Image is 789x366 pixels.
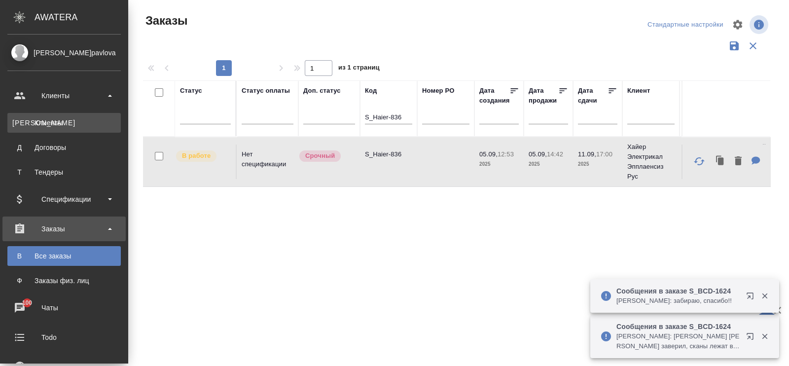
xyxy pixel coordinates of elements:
button: Обновить [687,149,711,173]
div: AWATERA [35,7,128,27]
a: ФЗаказы физ. лиц [7,271,121,291]
div: Договоры [12,143,116,152]
div: Клиент [627,86,650,96]
a: ДДоговоры [7,138,121,157]
span: Заказы [143,13,187,29]
button: Закрыть [754,292,775,300]
p: 12:53 [498,150,514,158]
button: Сохранить фильтры [725,37,744,55]
span: Настроить таблицу [726,13,750,37]
div: split button [645,17,726,33]
p: 17:00 [596,150,612,158]
button: Открыть в новой вкладке [740,286,764,310]
div: Дата продажи [529,86,558,106]
p: 14:42 [547,150,563,158]
p: 05.09, [529,150,547,158]
div: Все заказы [12,251,116,261]
span: 100 [16,298,38,308]
p: Сообщения в заказе S_BCD-1624 [616,322,740,331]
a: ТТендеры [7,162,121,182]
div: Клиенты [12,118,116,128]
div: Доп. статус [303,86,341,96]
p: 11.09, [578,150,596,158]
p: ООО «Хайер Электрикал Эпплаенсис РУС» [734,142,781,182]
div: Тендеры [12,167,116,177]
button: Клонировать [711,151,730,172]
div: [PERSON_NAME]pavlova [7,47,121,58]
button: Сбросить фильтры [744,37,762,55]
div: Клиенты [7,88,121,103]
p: 05.09, [479,150,498,158]
div: Выставляет ПМ после принятия заказа от КМа [175,149,231,163]
p: 2025 [529,159,568,169]
a: Todo [2,325,126,350]
div: Чаты [7,300,121,315]
div: Код [365,86,377,96]
p: Срочный [305,151,335,161]
p: [PERSON_NAME]: забираю, спасибо!! [616,296,740,306]
span: из 1 страниц [338,62,380,76]
p: В работе [182,151,211,161]
p: 2025 [578,159,617,169]
a: ВВсе заказы [7,246,121,266]
p: 2025 [479,159,519,169]
span: Посмотреть информацию [750,15,770,34]
button: Удалить [730,151,747,172]
a: [PERSON_NAME]Клиенты [7,113,121,133]
p: [PERSON_NAME]: [PERSON_NAME] [PERSON_NAME] заверил, сканы лежат вот тут: [URL][DOMAIN_NAME] [616,331,740,351]
p: Хайер Электрикал Эпплаенсиз Рус [627,142,675,182]
div: Спецификации [7,192,121,207]
p: Сообщения в заказе S_BCD-1624 [616,286,740,296]
div: Статус [180,86,202,96]
a: 100Чаты [2,295,126,320]
div: Номер PO [422,86,454,96]
div: Заказы физ. лиц [12,276,116,286]
div: Todo [7,330,121,345]
div: Дата сдачи [578,86,608,106]
button: Закрыть [754,332,775,341]
td: Нет спецификации [237,145,298,179]
div: Дата создания [479,86,509,106]
div: Статус оплаты [242,86,290,96]
div: Заказы [7,221,121,236]
p: S_Haier-836 [365,149,412,159]
button: Открыть в новой вкладке [740,327,764,350]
